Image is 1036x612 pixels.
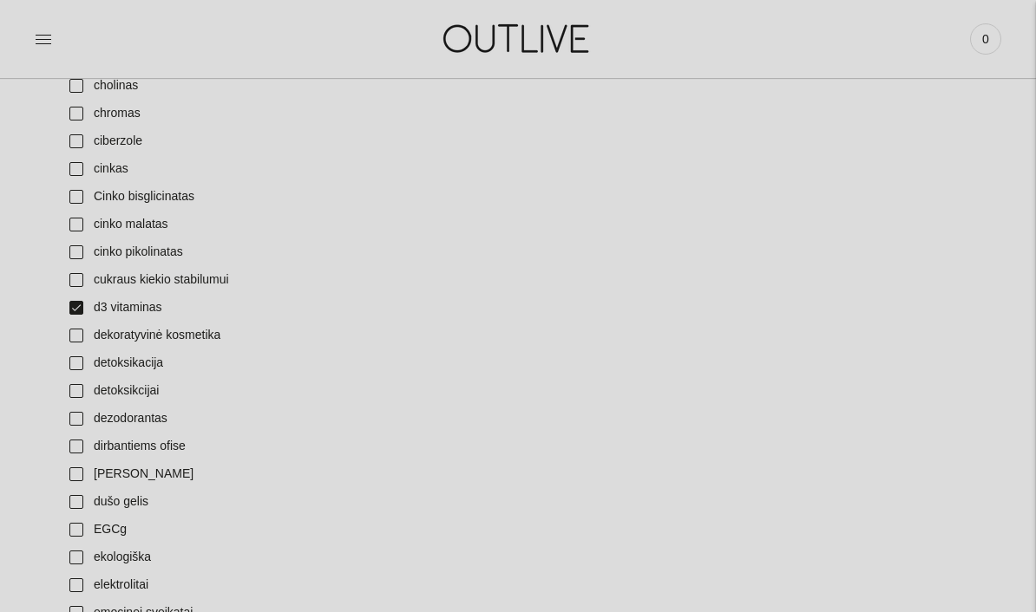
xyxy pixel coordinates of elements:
a: cholinas [59,72,279,100]
a: dušo gelis [59,488,279,516]
a: dekoratyvinė kosmetika [59,322,279,349]
a: cinko malatas [59,211,279,238]
span: 0 [974,27,998,51]
a: d3 vitaminas [59,294,279,322]
a: 0 [970,20,1001,58]
a: ekologiška [59,544,279,571]
a: ciberzole [59,127,279,155]
a: cinko pikolinatas [59,238,279,266]
img: OUTLIVE [410,9,626,68]
a: elektrolitai [59,571,279,599]
a: dirbantiems ofise [59,433,279,460]
a: EGCg [59,516,279,544]
a: detoksikacija [59,349,279,377]
a: detoksikcijai [59,377,279,405]
a: dezodorantas [59,405,279,433]
a: Cinko bisglicinatas [59,183,279,211]
a: chromas [59,100,279,127]
a: cukraus kiekio stabilumui [59,266,279,294]
a: [PERSON_NAME] [59,460,279,488]
a: cinkas [59,155,279,183]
